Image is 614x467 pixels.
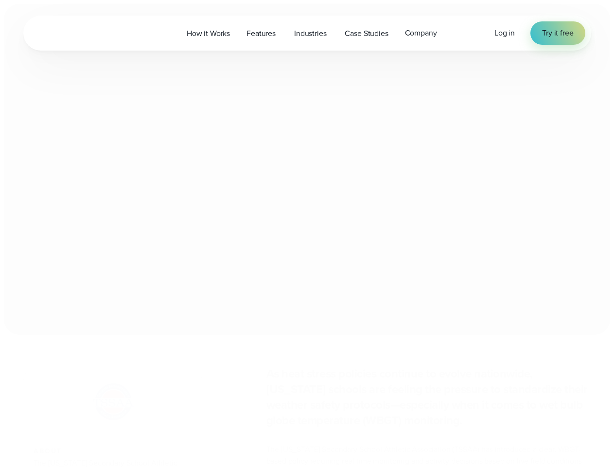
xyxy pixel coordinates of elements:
[494,27,515,39] a: Log in
[246,28,276,39] span: Features
[542,27,573,39] span: Try it free
[336,23,396,43] a: Case Studies
[405,27,437,39] span: Company
[187,28,230,39] span: How it Works
[530,21,585,45] a: Try it free
[345,28,388,39] span: Case Studies
[178,23,238,43] a: How it Works
[294,28,326,39] span: Industries
[494,27,515,38] span: Log in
